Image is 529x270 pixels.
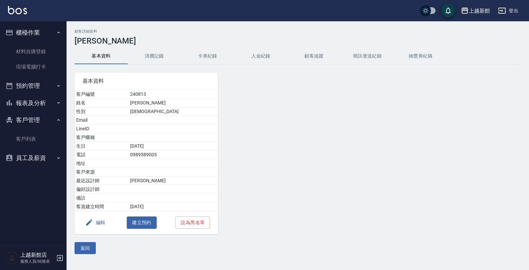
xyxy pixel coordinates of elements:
button: 客戶管理 [3,111,64,129]
td: 客資建立時間 [75,202,128,211]
td: 240813 [128,90,218,99]
td: [DEMOGRAPHIC_DATA] [128,107,218,116]
td: 姓名 [75,99,128,107]
button: 顧客追蹤 [287,48,341,64]
td: 客戶編號 [75,90,128,99]
div: 上越新館 [469,7,490,15]
button: 消費記錄 [128,48,181,64]
td: [DATE] [128,202,218,211]
img: Person [5,251,19,265]
td: 偏好設計師 [75,185,128,194]
td: 客戶來源 [75,168,128,177]
td: Email [75,116,128,125]
td: [PERSON_NAME] [128,177,218,185]
button: 抽獎券紀錄 [394,48,447,64]
button: 入金紀錄 [234,48,287,64]
button: 返回 [75,242,96,254]
button: 簡訊發送紀錄 [341,48,394,64]
button: 登出 [495,5,521,17]
button: 編輯 [83,216,108,229]
button: 預約管理 [3,77,64,94]
button: 員工及薪資 [3,149,64,167]
h5: 上越新館店 [20,252,54,258]
button: 建立預約 [127,216,157,229]
td: 客戶暱稱 [75,133,128,142]
td: 地址 [75,159,128,168]
button: 設為黑名單 [175,216,210,229]
img: Logo [8,6,27,14]
button: 櫃檯作業 [3,24,64,41]
a: 客戶列表 [3,131,64,147]
td: [DATE] [128,142,218,151]
button: 基本資料 [75,48,128,64]
td: 電話 [75,151,128,159]
td: LineID [75,125,128,133]
button: save [441,4,455,17]
td: 最近設計師 [75,177,128,185]
td: 生日 [75,142,128,151]
button: 上越新館 [458,4,493,18]
td: [PERSON_NAME] [128,99,218,107]
a: 材料自購登錄 [3,44,64,59]
span: 基本資料 [83,78,210,84]
td: 0989589005 [128,151,218,159]
button: 報表及分析 [3,94,64,112]
td: 備註 [75,194,128,202]
h2: 顧客詳細資料 [75,29,521,34]
button: 卡券紀錄 [181,48,234,64]
a: 現場電腦打卡 [3,59,64,74]
h3: [PERSON_NAME] [75,36,521,46]
p: 服務人員/純報表 [20,258,54,264]
td: 性別 [75,107,128,116]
